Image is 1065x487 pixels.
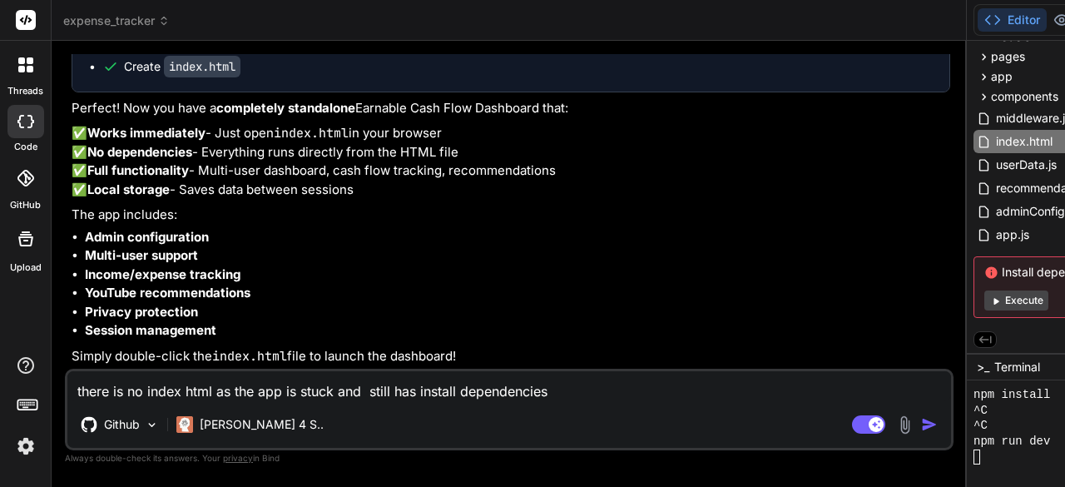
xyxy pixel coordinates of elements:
[124,58,240,75] div: Create
[973,418,988,434] span: ^C
[87,181,170,197] strong: Local storage
[85,285,250,301] strong: YouTube recommendations
[72,124,950,199] p: ✅ - Just open in your browser ✅ - Everything runs directly from the HTML file ✅ - Multi-user dash...
[994,155,1058,175] span: userData.js
[12,432,40,460] img: settings
[72,206,950,225] p: The app includes:
[216,100,355,116] strong: completely standalone
[973,403,988,419] span: ^C
[85,266,240,282] strong: Income/expense tracking
[104,416,140,433] p: Github
[14,140,37,154] label: code
[994,132,1054,152] span: index.html
[87,162,189,178] strong: Full functionality
[85,322,216,338] strong: Session management
[895,415,914,435] img: attachment
[164,56,240,77] code: index.html
[87,144,192,160] strong: No dependencies
[72,347,950,366] p: Simply double-click the file to launch the dashboard!
[10,261,42,275] label: Upload
[973,434,1050,450] span: npm run dev
[10,198,41,212] label: GitHub
[991,88,1058,105] span: components
[65,450,954,466] p: Always double-check its answers. Your in Bind
[176,416,193,433] img: Claude 4 Sonnet
[991,68,1013,85] span: app
[994,359,1040,375] span: Terminal
[63,12,170,29] span: expense_tracker
[977,359,989,375] span: >_
[85,304,198,320] strong: Privacy protection
[223,453,253,463] span: privacy
[978,8,1047,32] button: Editor
[87,125,206,141] strong: Works immediately
[921,416,938,433] img: icon
[72,99,950,118] p: Perfect! Now you have a Earnable Cash Flow Dashboard that:
[994,225,1031,245] span: app.js
[973,387,1050,403] span: npm install
[7,84,43,98] label: threads
[145,418,159,432] img: Pick Models
[85,247,198,263] strong: Multi-user support
[200,416,324,433] p: [PERSON_NAME] 4 S..
[274,125,349,142] code: index.html
[991,48,1025,65] span: pages
[212,348,287,365] code: index.html
[85,229,209,245] strong: Admin configuration
[984,291,1048,311] button: Execute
